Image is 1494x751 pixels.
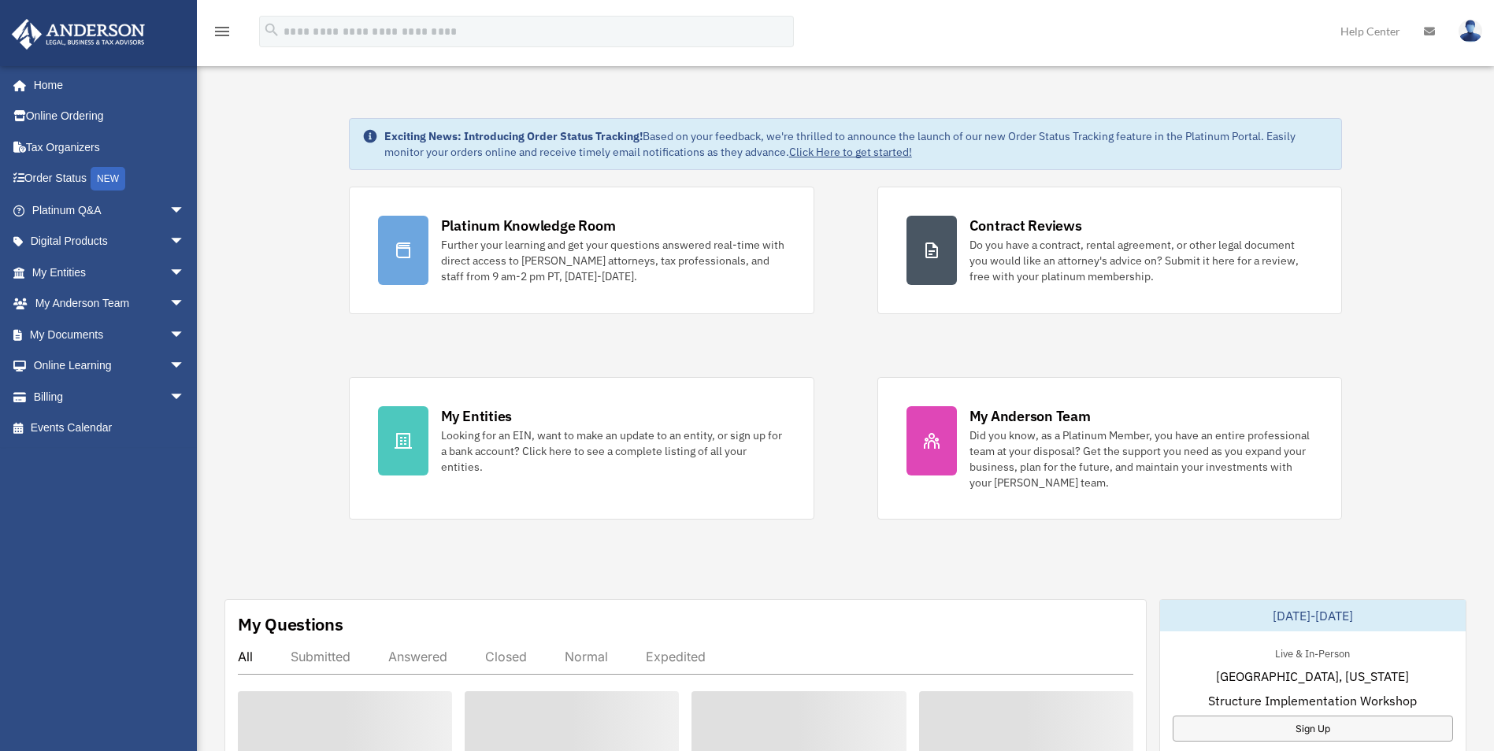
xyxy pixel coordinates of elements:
span: arrow_drop_down [169,319,201,351]
div: Do you have a contract, rental agreement, or other legal document you would like an attorney's ad... [969,237,1314,284]
a: Contract Reviews Do you have a contract, rental agreement, or other legal document you would like... [877,187,1343,314]
img: Anderson Advisors Platinum Portal [7,19,150,50]
a: Order StatusNEW [11,163,209,195]
strong: Exciting News: Introducing Order Status Tracking! [384,129,643,143]
span: Structure Implementation Workshop [1208,691,1417,710]
a: Online Learningarrow_drop_down [11,350,209,382]
i: menu [213,22,232,41]
a: My Entitiesarrow_drop_down [11,257,209,288]
div: All [238,649,253,664]
a: My Anderson Teamarrow_drop_down [11,288,209,320]
div: My Anderson Team [969,406,1091,426]
div: Expedited [646,649,706,664]
div: Platinum Knowledge Room [441,216,616,235]
a: Tax Organizers [11,131,209,163]
a: Digital Productsarrow_drop_down [11,226,209,257]
a: Platinum Knowledge Room Further your learning and get your questions answered real-time with dire... [349,187,814,314]
a: Sign Up [1173,716,1453,742]
a: menu [213,28,232,41]
span: arrow_drop_down [169,381,201,413]
span: arrow_drop_down [169,226,201,258]
div: Live & In-Person [1262,644,1362,660]
a: My Documentsarrow_drop_down [11,319,209,350]
a: Platinum Q&Aarrow_drop_down [11,194,209,226]
div: Did you know, as a Platinum Member, you have an entire professional team at your disposal? Get th... [969,427,1314,490]
a: My Anderson Team Did you know, as a Platinum Member, you have an entire professional team at your... [877,377,1343,520]
a: My Entities Looking for an EIN, want to make an update to an entity, or sign up for a bank accoun... [349,377,814,520]
div: My Questions [238,612,343,636]
div: Normal [565,649,608,664]
span: arrow_drop_down [169,288,201,320]
a: Click Here to get started! [789,145,912,159]
div: Looking for an EIN, want to make an update to an entity, or sign up for a bank account? Click her... [441,427,785,475]
i: search [263,21,280,39]
div: [DATE]-[DATE] [1160,600,1466,631]
a: Events Calendar [11,412,209,444]
img: User Pic [1459,20,1482,43]
div: My Entities [441,406,512,426]
a: Home [11,69,201,101]
span: arrow_drop_down [169,350,201,383]
div: Closed [485,649,527,664]
span: arrow_drop_down [169,194,201,227]
span: [GEOGRAPHIC_DATA], [US_STATE] [1216,667,1409,686]
span: arrow_drop_down [169,257,201,289]
a: Billingarrow_drop_down [11,381,209,412]
div: Contract Reviews [969,216,1082,235]
div: Further your learning and get your questions answered real-time with direct access to [PERSON_NAM... [441,237,785,284]
a: Online Ordering [11,101,209,132]
div: Based on your feedback, we're thrilled to announce the launch of our new Order Status Tracking fe... [384,128,1329,160]
div: Submitted [291,649,350,664]
div: Answered [388,649,447,664]
div: NEW [91,167,125,191]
